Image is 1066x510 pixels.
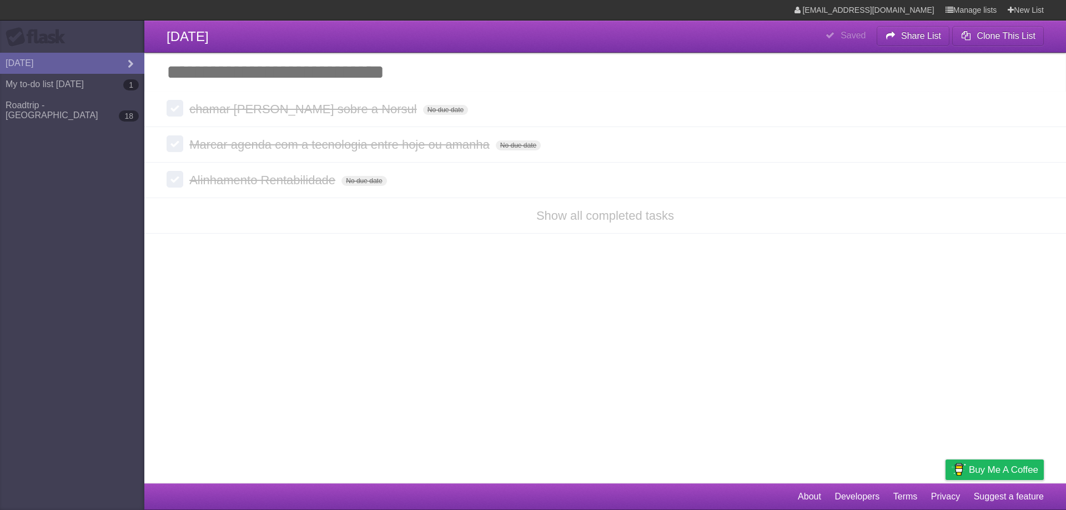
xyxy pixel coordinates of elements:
[167,100,183,117] label: Done
[189,102,420,116] span: chamar [PERSON_NAME] sobre a Norsul
[536,209,674,223] a: Show all completed tasks
[6,27,72,47] div: Flask
[167,135,183,152] label: Done
[189,138,492,152] span: Marcar agenda com a tecnologia entre hoje ou amanha
[901,31,941,41] b: Share List
[189,173,338,187] span: Alinhamento Rentabilidade
[893,486,918,507] a: Terms
[951,460,966,479] img: Buy me a coffee
[877,26,950,46] button: Share List
[977,31,1035,41] b: Clone This List
[841,31,866,40] b: Saved
[969,460,1038,479] span: Buy me a coffee
[798,486,821,507] a: About
[931,486,960,507] a: Privacy
[496,140,541,150] span: No due date
[946,459,1044,480] a: Buy me a coffee
[119,110,139,122] b: 18
[167,29,209,44] span: [DATE]
[167,171,183,188] label: Done
[834,486,879,507] a: Developers
[974,486,1044,507] a: Suggest a feature
[423,105,468,115] span: No due date
[952,26,1044,46] button: Clone This List
[123,79,139,90] b: 1
[341,176,386,186] span: No due date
